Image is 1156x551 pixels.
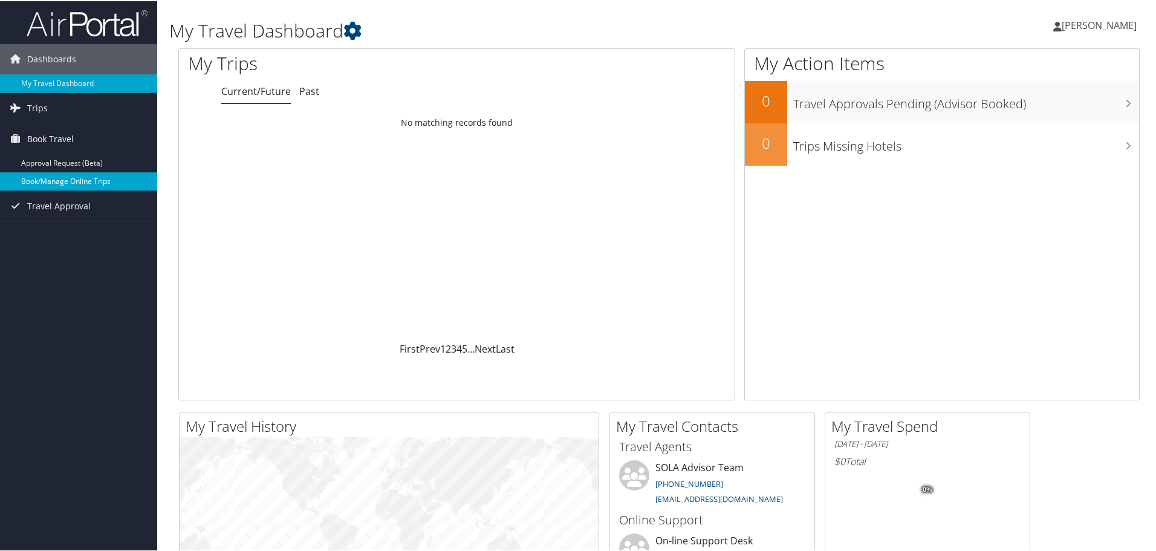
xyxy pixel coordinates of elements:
[745,80,1139,122] a: 0Travel Approvals Pending (Advisor Booked)
[446,341,451,354] a: 2
[221,83,291,97] a: Current/Future
[27,123,74,153] span: Book Travel
[793,88,1139,111] h3: Travel Approvals Pending (Advisor Booked)
[462,341,467,354] a: 5
[1053,6,1149,42] a: [PERSON_NAME]
[655,477,723,488] a: [PHONE_NUMBER]
[793,131,1139,154] h3: Trips Missing Hotels
[299,83,319,97] a: Past
[834,454,845,467] span: $0
[440,341,446,354] a: 1
[169,17,822,42] h1: My Travel Dashboard
[496,341,515,354] a: Last
[619,510,805,527] h3: Online Support
[27,43,76,73] span: Dashboards
[1062,18,1137,31] span: [PERSON_NAME]
[616,415,814,435] h2: My Travel Contacts
[745,50,1139,75] h1: My Action Items
[451,341,456,354] a: 3
[27,92,48,122] span: Trips
[923,485,932,492] tspan: 0%
[188,50,494,75] h1: My Trips
[745,122,1139,165] a: 0Trips Missing Hotels
[834,437,1021,449] h6: [DATE] - [DATE]
[745,132,787,152] h2: 0
[179,111,735,132] td: No matching records found
[27,8,148,36] img: airportal-logo.png
[400,341,420,354] a: First
[475,341,496,354] a: Next
[186,415,599,435] h2: My Travel History
[420,341,440,354] a: Prev
[456,341,462,354] a: 4
[834,454,1021,467] h6: Total
[467,341,475,354] span: …
[745,90,787,110] h2: 0
[831,415,1030,435] h2: My Travel Spend
[613,459,811,509] li: SOLA Advisor Team
[27,190,91,220] span: Travel Approval
[655,492,783,503] a: [EMAIL_ADDRESS][DOMAIN_NAME]
[619,437,805,454] h3: Travel Agents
